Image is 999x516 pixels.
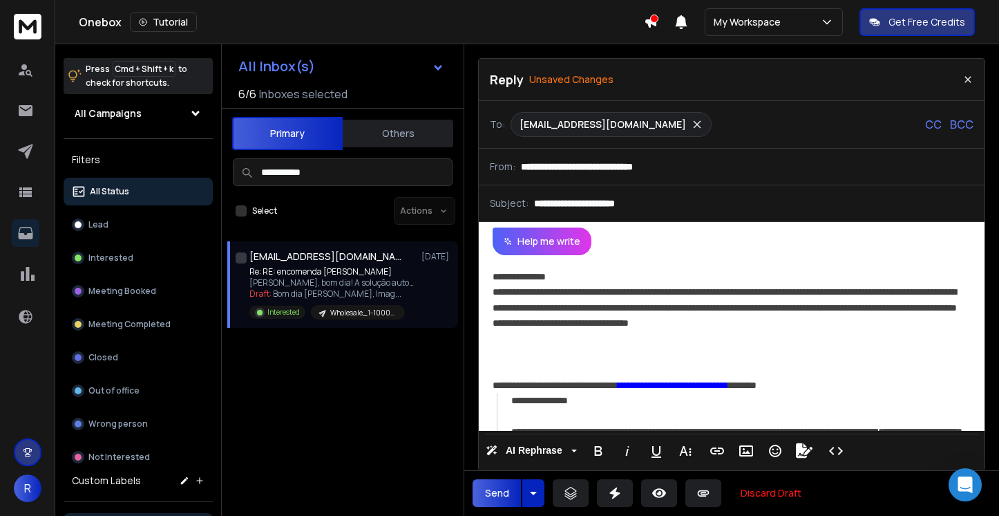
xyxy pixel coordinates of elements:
p: Lead [88,219,108,230]
button: Closed [64,344,213,371]
button: Lead [64,211,213,239]
button: Emoticons [762,437,788,465]
p: BCC [950,116,973,133]
button: Tutorial [130,12,197,32]
button: Code View [823,437,849,465]
p: Interested [267,307,300,317]
h3: Inboxes selected [259,86,348,102]
button: More Text [672,437,698,465]
p: To: [490,118,505,131]
p: Subject: [490,196,529,210]
p: My Workspace [714,15,786,29]
button: Insert Image (⌘P) [733,437,759,465]
button: Others [343,118,453,149]
button: Insert Link (⌘K) [704,437,730,465]
h1: [EMAIL_ADDRESS][DOMAIN_NAME] [249,250,401,264]
p: Re: RE: encomenda [PERSON_NAME] [249,266,415,277]
button: AI Rephrase [483,437,580,465]
p: Meeting Completed [88,319,171,330]
button: All Inbox(s) [227,53,455,80]
p: All Status [90,186,129,197]
button: Discard Draft [730,479,812,507]
div: Open Intercom Messenger [949,468,982,501]
p: Closed [88,352,118,363]
button: Primary [232,117,343,150]
p: From: [490,160,515,174]
span: 6 / 6 [238,86,256,102]
h3: Filters [64,150,213,169]
button: Not Interested [64,443,213,471]
button: Signature [791,437,817,465]
p: Press to check for shortcuts. [86,62,187,90]
span: AI Rephrase [503,445,565,457]
button: All Campaigns [64,100,213,127]
span: Bom dia [PERSON_NAME], Imag ... [273,288,401,300]
button: Meeting Booked [64,277,213,305]
button: R [14,474,41,502]
button: Out of office [64,377,213,405]
p: Interested [88,252,133,264]
button: Bold (⌘B) [585,437,611,465]
button: Wrong person [64,410,213,438]
span: Cmd + Shift + k [113,61,175,77]
p: Wholesale_1-1000_CxO_BR_PHC [330,308,397,318]
p: Unsaved Changes [529,73,613,86]
h1: All Inbox(s) [238,59,315,73]
button: Meeting Completed [64,311,213,338]
h1: All Campaigns [75,107,142,120]
button: All Status [64,178,213,205]
button: Help me write [493,228,591,255]
p: CC [925,116,942,133]
p: Out of office [88,385,140,396]
label: Select [252,205,277,216]
p: Reply [490,70,524,89]
p: [PERSON_NAME], bom dia! A solução automatiza [249,277,415,288]
p: [EMAIL_ADDRESS][DOMAIN_NAME] [520,118,686,131]
div: Onebox [79,12,644,32]
p: Wrong person [88,418,148,430]
button: Send [473,479,521,507]
p: Get Free Credits [888,15,965,29]
p: Meeting Booked [88,286,156,297]
p: [DATE] [421,251,453,262]
button: Underline (⌘U) [643,437,669,465]
button: Interested [64,244,213,272]
button: Italic (⌘I) [614,437,640,465]
button: Get Free Credits [859,8,975,36]
h3: Custom Labels [72,474,141,488]
p: Not Interested [88,452,150,463]
span: Draft: [249,288,272,300]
